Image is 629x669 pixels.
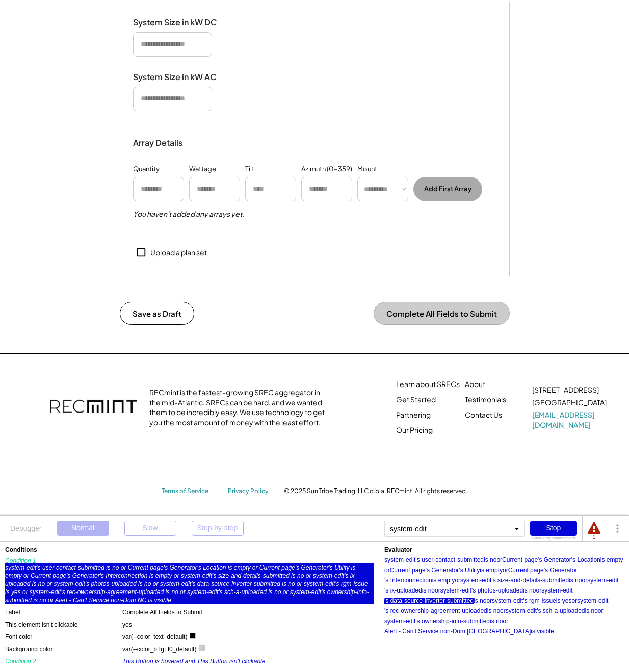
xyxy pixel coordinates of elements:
[569,577,582,583] div: is no
[133,17,235,28] div: System Size in kW DC
[465,379,485,390] a: About
[598,608,604,614] div: or
[301,164,352,174] div: Azimuth (0-359)
[245,164,254,174] div: Tilt
[5,547,374,553] div: Conditions
[228,487,274,496] a: Privacy Policy
[506,608,537,614] div: system-edit
[500,608,506,614] div: or
[133,209,244,219] h5: You haven't added any arrays yet.
[474,598,486,604] div: is no
[390,567,459,573] div: Current page's Generator
[122,657,265,665] div: This Button is hovered and This Button isn't clickable
[471,587,523,594] div: 's photos-uploaded
[133,72,235,83] div: System Size in kW AC
[480,567,503,573] div: is empty
[490,618,503,624] div: is no
[571,557,600,563] div: 's Location
[455,577,460,583] div: or
[508,567,578,573] div: Current page's Generator
[459,567,480,573] div: 's Utility
[530,536,577,541] div: Show responsive boxes
[531,628,554,634] div: is visible
[384,577,432,583] div: 's Interconnection
[491,577,569,583] div: 's size-and-details-submitted
[541,587,572,594] div: system-edit
[120,302,194,325] button: Save as Draft
[413,177,482,201] button: Add First Array
[496,557,502,563] div: or
[588,535,600,540] div: 1
[396,410,431,420] a: Partnering
[523,598,556,604] div: 's rgm-issue
[486,598,492,604] div: or
[422,587,435,594] div: is no
[5,563,374,604] div: system-edit's user-contact-submitted is no or Current page's Generator's Location is empty or Cur...
[5,608,122,615] div: Label
[5,557,122,563] div: Condition 1
[5,633,122,639] div: Font color
[532,410,609,430] a: [EMAIL_ADDRESS][DOMAIN_NAME]
[162,487,218,496] a: Terms of Service
[384,521,525,537] div: system-edit
[122,608,202,616] div: Complete All Fields to Submit
[537,608,585,614] div: 's sch-a-uploaded
[415,618,490,624] div: 's ownership-info-submitted
[492,598,523,604] div: system-edit
[415,557,484,563] div: 's user-contact-submitted
[487,608,500,614] div: is no
[536,587,541,594] div: or
[532,398,607,408] div: [GEOGRAPHIC_DATA]
[523,587,536,594] div: is no
[503,567,508,573] div: or
[133,137,184,149] div: Array Details
[384,628,531,634] div: Alert - Can't Service non-Dom [GEOGRAPHIC_DATA]
[384,547,412,553] div: Evaluator
[150,248,207,258] div: Upload a plan set
[577,598,608,604] div: system-edit
[122,633,187,641] div: var(--color_text_default)
[284,487,467,495] div: © 2025 Sun Tribe Trading, LLC d.b.a. RECmint. All rights reserved.
[122,621,132,629] div: yes
[465,410,502,420] a: Contact Us
[384,618,415,624] div: system-edit
[587,577,618,583] div: system-edit
[484,557,496,563] div: is no
[460,577,491,583] div: system-edit
[585,608,597,614] div: is no
[384,557,415,563] div: system-edit
[189,164,216,174] div: Wattage
[571,598,577,604] div: or
[384,587,422,594] div: 's ix-uploaded
[582,577,587,583] div: or
[384,608,487,614] div: 's rec-ownership-agreement-uploaded
[5,645,122,652] div: Background color
[5,657,122,664] div: Condition 2
[5,621,122,627] div: This element isn't clickable
[50,390,137,425] img: recmint-logotype%403x.png
[465,395,506,405] a: Testimonials
[503,618,508,624] div: or
[133,164,160,174] div: Quantity
[432,577,455,583] div: is empty
[396,379,460,390] a: Learn about SRECs
[440,587,471,594] div: system-edit
[532,385,599,395] div: [STREET_ADDRESS]
[384,567,390,573] div: or
[556,598,572,604] div: is yes
[384,598,474,604] div: 's data-source-inverter-submitted
[600,557,623,563] div: is empty
[374,302,510,325] button: Complete All Fields to Submit
[396,425,433,435] a: Our Pricing
[502,557,571,563] div: Current page's Generator
[149,388,330,427] div: RECmint is the fastest-growing SREC aggregator in the mid-Atlantic. SRECs can be hard, and we wan...
[357,164,377,174] div: Mount
[122,645,196,653] div: var(--color_bTgLI0_default)
[530,521,577,536] div: Stop
[435,587,440,594] div: or
[396,395,436,405] a: Get Started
